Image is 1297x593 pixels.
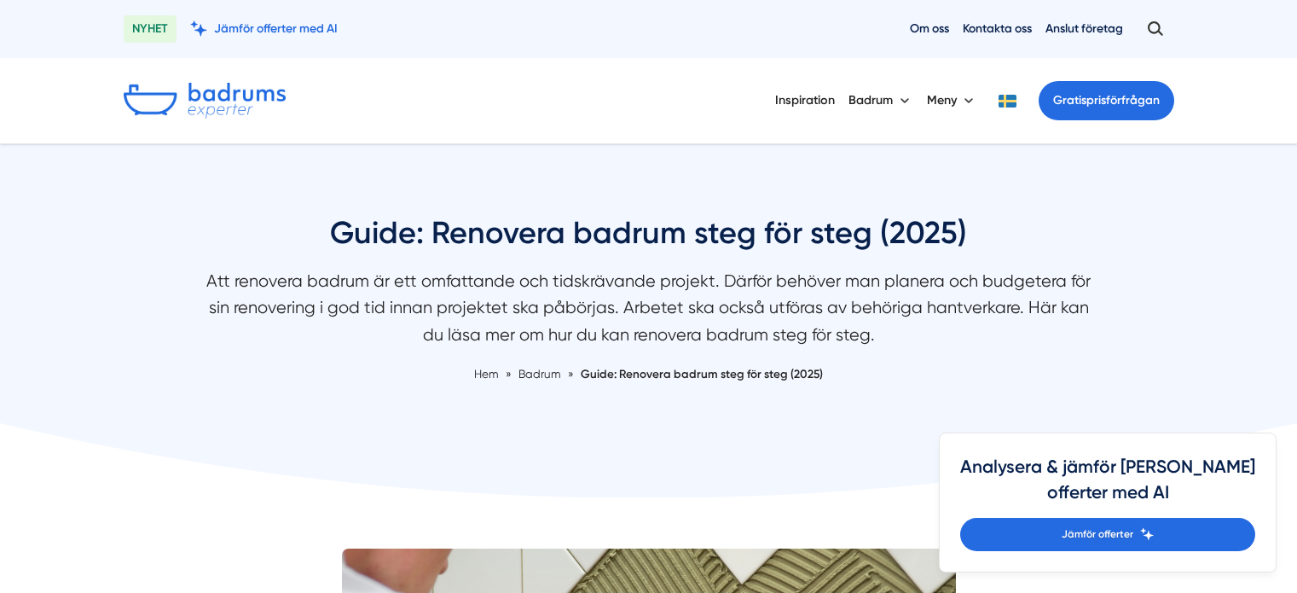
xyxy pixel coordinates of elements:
a: Guide: Renovera badrum steg för steg (2025) [581,367,823,381]
button: Öppna sök [1137,14,1174,44]
span: Gratis [1053,93,1086,108]
a: Jämför offerter [960,518,1255,551]
a: Jämför offerter med AI [190,20,338,37]
a: Gratisprisförfrågan [1039,81,1174,120]
p: Att renovera badrum är ett omfattande och tidskrävande projekt. Därför behöver man planera och bu... [197,268,1101,357]
button: Badrum [848,78,913,123]
span: » [506,365,512,383]
span: Jämför offerter med AI [214,20,338,37]
h1: Guide: Renovera badrum steg för steg (2025) [197,212,1101,268]
span: » [568,365,574,383]
h4: Analysera & jämför [PERSON_NAME] offerter med AI [960,454,1255,518]
a: Kontakta oss [963,20,1032,37]
a: Badrum [518,367,564,381]
a: Inspiration [775,78,835,122]
span: NYHET [124,15,177,43]
span: Jämför offerter [1062,526,1133,543]
a: Anslut företag [1045,20,1123,37]
nav: Breadcrumb [197,365,1101,383]
img: Badrumsexperter.se logotyp [124,83,286,119]
span: Badrum [518,367,561,381]
a: Om oss [910,20,949,37]
button: Meny [927,78,977,123]
a: Hem [474,367,499,381]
